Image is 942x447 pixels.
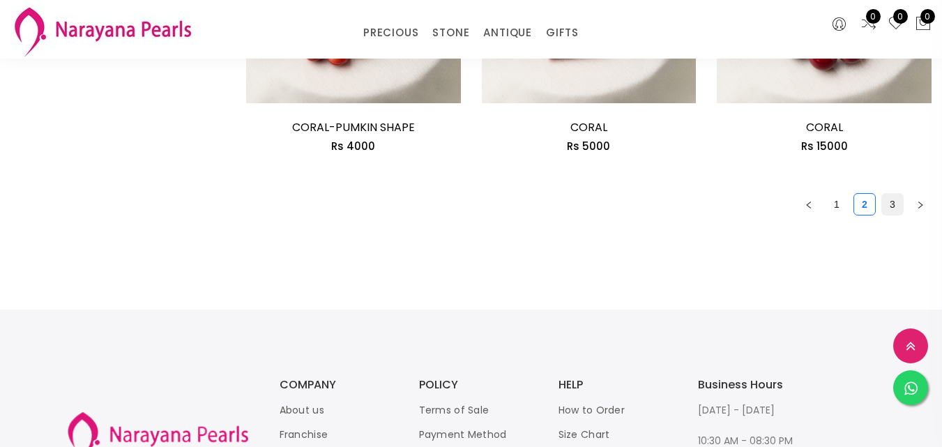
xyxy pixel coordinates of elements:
li: 2 [853,193,876,215]
button: left [798,193,820,215]
p: [DATE] - [DATE] [698,402,810,418]
a: ANTIQUE [483,22,532,43]
h3: COMPANY [280,379,391,391]
h3: POLICY [419,379,531,391]
span: right [916,201,925,209]
li: 3 [881,193,904,215]
span: left [805,201,813,209]
a: PRECIOUS [363,22,418,43]
span: Rs 15000 [801,139,848,153]
a: 1 [826,194,847,215]
span: Rs 4000 [331,139,375,153]
a: Size Chart [559,427,610,441]
a: 3 [882,194,903,215]
a: CORAL-PUMKIN SHAPE [292,119,415,135]
a: 2 [854,194,875,215]
a: 0 [860,15,877,33]
li: 1 [826,193,848,215]
a: Payment Method [419,427,507,441]
a: CORAL [806,119,843,135]
li: Previous Page [798,193,820,215]
button: 0 [915,15,932,33]
button: right [909,193,932,215]
h3: HELP [559,379,670,391]
a: CORAL [570,119,607,135]
span: Rs 5000 [567,139,610,153]
a: 0 [888,15,904,33]
span: 0 [920,9,935,24]
a: Terms of Sale [419,403,489,417]
h3: Business Hours [698,379,810,391]
span: 0 [893,9,908,24]
span: 0 [866,9,881,24]
a: How to Order [559,403,625,417]
a: About us [280,403,324,417]
a: STONE [432,22,469,43]
a: GIFTS [546,22,579,43]
li: Next Page [909,193,932,215]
